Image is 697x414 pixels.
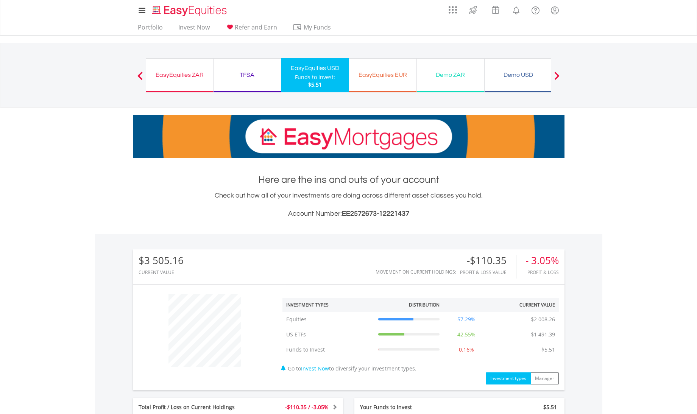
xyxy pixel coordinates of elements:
div: Profit & Loss Value [460,270,516,275]
button: Manager [530,372,559,384]
img: vouchers-v2.svg [489,4,502,16]
img: EasyMortage Promotion Banner [133,115,564,158]
td: 0.16% [443,342,490,357]
a: AppsGrid [444,2,462,14]
div: Check out how all of your investments are doing across different asset classes you hold. [133,190,564,219]
th: Current Value [490,298,559,312]
div: Profit & Loss [525,270,559,275]
h1: Here are the ins and outs of your account [133,173,564,187]
div: -$110.35 [460,255,516,266]
div: $3 505.16 [139,255,184,266]
td: Equities [282,312,374,327]
a: FAQ's and Support [526,2,545,17]
th: Investment Types [282,298,374,312]
td: Funds to Invest [282,342,374,357]
div: Movement on Current Holdings: [376,269,456,274]
a: Vouchers [484,2,507,16]
div: Go to to diversify your investment types. [277,290,564,384]
a: Portfolio [135,23,166,35]
span: $5.51 [308,81,322,88]
a: Notifications [507,2,526,17]
div: Your Funds to Invest [354,403,460,411]
a: Invest Now [175,23,213,35]
button: Next [549,75,564,83]
div: EasyEquities EUR [354,70,412,80]
a: My Profile [545,2,564,19]
img: thrive-v2.svg [467,4,479,16]
img: grid-menu-icon.svg [449,6,457,14]
div: EasyEquities ZAR [151,70,209,80]
div: EasyEquities USD [286,63,345,73]
td: $1 491.39 [527,327,559,342]
span: My Funds [293,22,342,32]
a: Home page [149,2,230,17]
div: TFSA [218,70,276,80]
td: $5.51 [538,342,559,357]
div: - 3.05% [525,255,559,266]
h3: Account Number: [133,209,564,219]
td: US ETFs [282,327,374,342]
button: Previous [133,75,148,83]
div: Demo ZAR [421,70,480,80]
div: CURRENT VALUE [139,270,184,275]
div: Funds to invest: [295,73,335,81]
span: EE2572673-12221437 [342,210,409,217]
img: EasyEquities_Logo.png [151,5,230,17]
span: -$110.35 / -3.05% [285,403,329,411]
button: Investment types [486,372,531,384]
span: $5.51 [543,403,557,411]
td: 57.29% [443,312,490,327]
div: Total Profit / Loss on Current Holdings [133,403,256,411]
div: Distribution [409,302,440,308]
td: 42.55% [443,327,490,342]
a: Refer and Earn [222,23,280,35]
div: Demo USD [489,70,547,80]
td: $2 008.26 [527,312,559,327]
span: Refer and Earn [235,23,277,31]
a: Invest Now [301,365,329,372]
